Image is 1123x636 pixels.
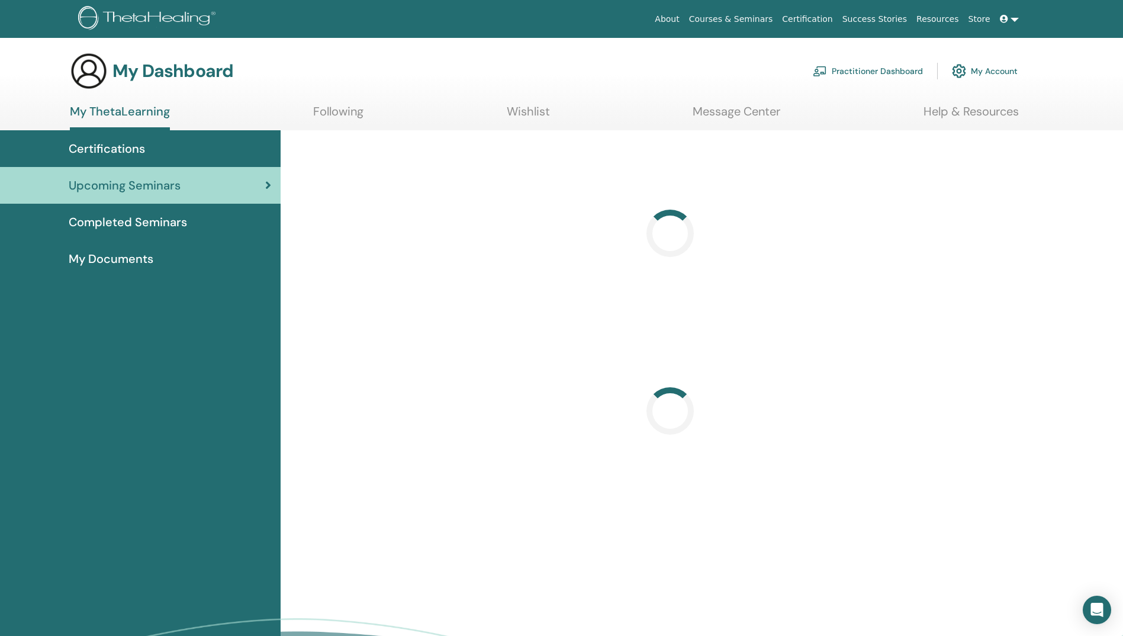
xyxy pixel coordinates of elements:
a: Wishlist [507,104,550,127]
a: My ThetaLearning [70,104,170,130]
a: Help & Resources [924,104,1019,127]
a: About [650,8,684,30]
a: Message Center [693,104,780,127]
img: generic-user-icon.jpg [70,52,108,90]
a: Certification [777,8,837,30]
span: Certifications [69,140,145,158]
img: logo.png [78,6,220,33]
img: chalkboard-teacher.svg [813,66,827,76]
span: Completed Seminars [69,213,187,231]
img: cog.svg [952,61,966,81]
a: Courses & Seminars [684,8,778,30]
a: Resources [912,8,964,30]
span: Upcoming Seminars [69,176,181,194]
a: Practitioner Dashboard [813,58,923,84]
span: My Documents [69,250,153,268]
div: Open Intercom Messenger [1083,596,1111,624]
h3: My Dashboard [112,60,233,82]
a: Success Stories [838,8,912,30]
a: Store [964,8,995,30]
a: My Account [952,58,1018,84]
a: Following [313,104,363,127]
